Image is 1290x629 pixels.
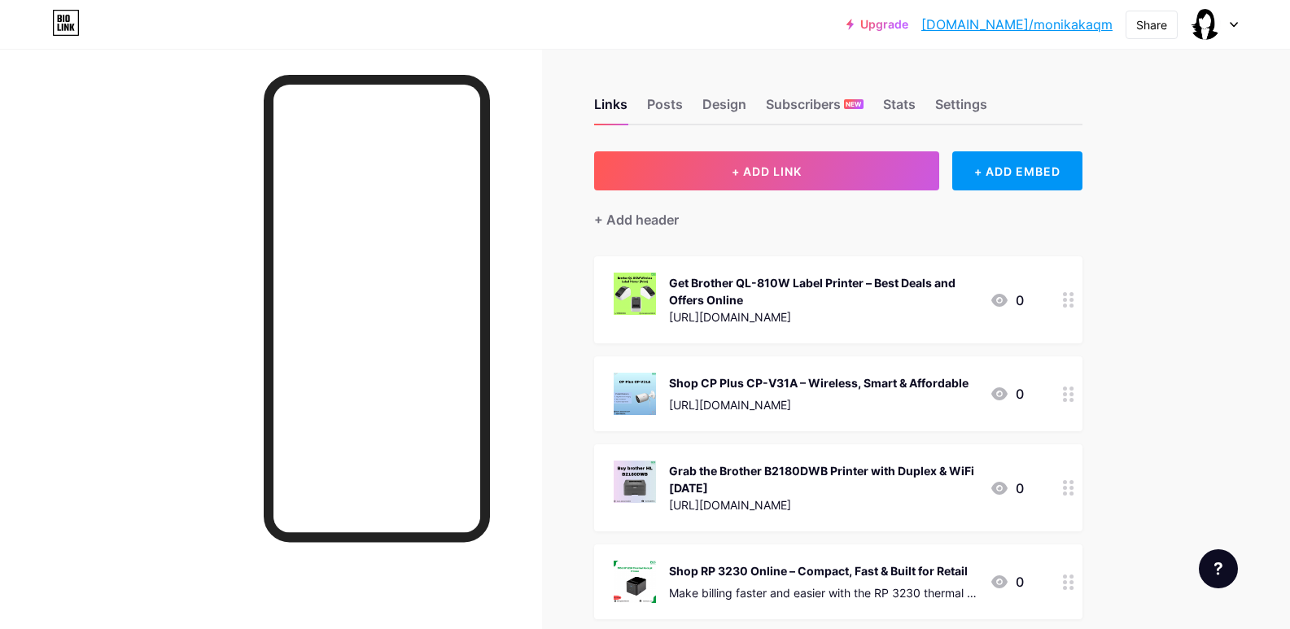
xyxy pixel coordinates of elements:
div: Shop CP Plus CP-V31A – Wireless, Smart & Affordable [669,374,969,391]
div: + ADD EMBED [952,151,1082,190]
div: Settings [935,94,987,124]
div: Posts [647,94,683,124]
div: Grab the Brother B2180DWB Printer with Duplex & WiFi [DATE] [669,462,977,496]
img: Get Brother QL-810W Label Printer – Best Deals and Offers Online [614,273,656,315]
div: 0 [990,384,1024,404]
div: Make billing faster and easier with the RP 3230 thermal receipt printer. It offers quick printing... [669,584,977,601]
div: Design [702,94,746,124]
div: Subscribers [766,94,864,124]
span: + ADD LINK [732,164,802,178]
img: Monika Kapoor [1190,9,1221,40]
div: Links [594,94,628,124]
span: NEW [846,99,861,109]
div: [URL][DOMAIN_NAME] [669,496,977,513]
div: Get Brother QL-810W Label Printer – Best Deals and Offers Online [669,274,977,308]
a: Upgrade [846,18,908,31]
div: Share [1136,16,1167,33]
img: Grab the Brother B2180DWB Printer with Duplex & WiFi Today [614,461,656,503]
div: 0 [990,478,1024,498]
button: + ADD LINK [594,151,940,190]
div: Shop RP 3230 Online – Compact, Fast & Built for Retail [669,562,977,579]
div: [URL][DOMAIN_NAME] [669,396,969,413]
div: + Add header [594,210,679,229]
img: Shop CP Plus CP-V31A – Wireless, Smart & Affordable [614,373,656,415]
div: 0 [990,290,1024,310]
img: Shop RP 3230 Online – Compact, Fast & Built for Retail [614,561,656,603]
div: [URL][DOMAIN_NAME] [669,308,977,325]
a: [DOMAIN_NAME]/monikakaqm [921,15,1113,34]
div: 0 [990,572,1024,592]
div: Stats [883,94,916,124]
